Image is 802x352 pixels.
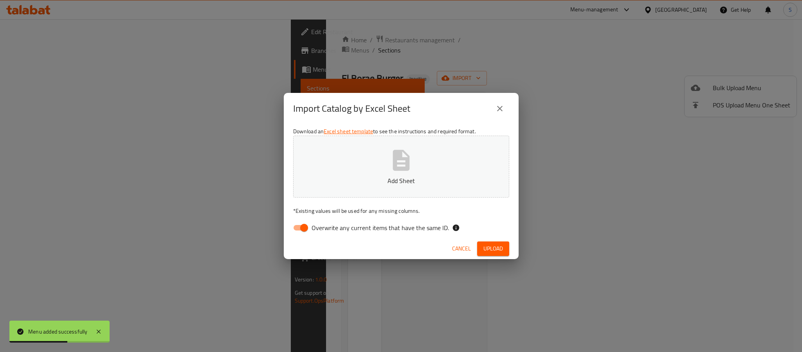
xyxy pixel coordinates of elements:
[477,241,509,256] button: Upload
[490,99,509,118] button: close
[293,136,509,198] button: Add Sheet
[449,241,474,256] button: Cancel
[293,207,509,215] p: Existing values will be used for any missing columns.
[312,223,449,232] span: Overwrite any current items that have the same ID.
[284,124,519,238] div: Download an to see the instructions and required format.
[28,327,88,336] div: Menu added successfully
[305,176,497,185] p: Add Sheet
[452,224,460,232] svg: If the overwrite option isn't selected, then the items that match an existing ID will be ignored ...
[452,244,471,254] span: Cancel
[483,244,503,254] span: Upload
[324,126,373,136] a: Excel sheet template
[293,102,410,115] h2: Import Catalog by Excel Sheet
